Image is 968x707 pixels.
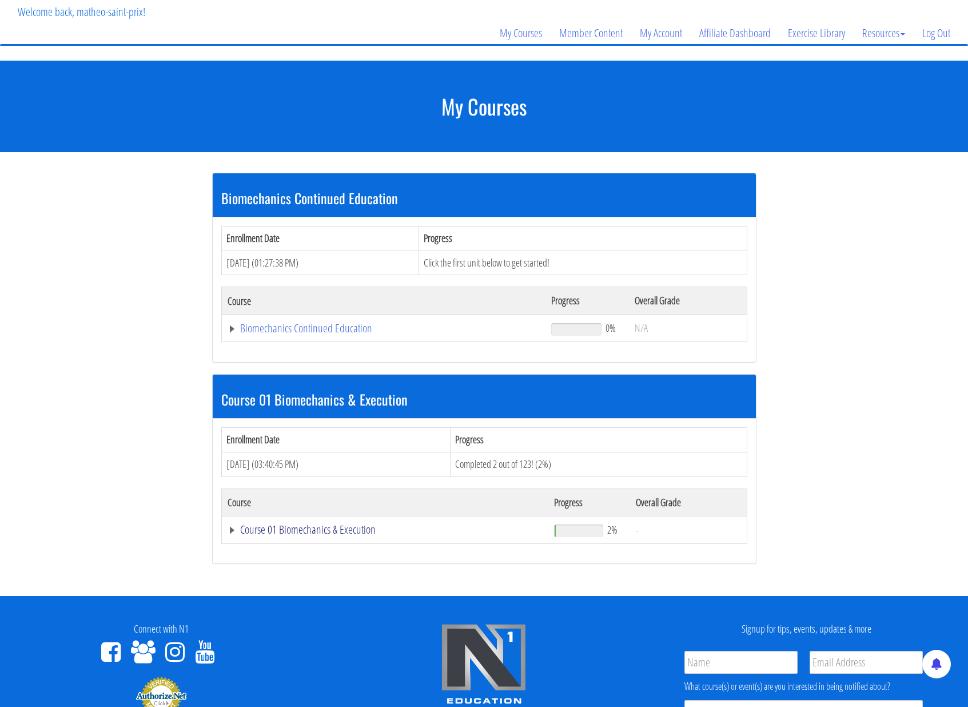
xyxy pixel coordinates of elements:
[548,488,630,516] th: Progress
[221,251,419,275] td: [DATE] (01:27:38 PM)
[629,287,747,315] th: Overall Grade
[491,6,551,61] a: My Courses
[419,251,747,275] td: Click the first unit below to get started!
[654,623,959,635] h4: Signup for tips, events, updates & more
[631,6,691,61] a: My Account
[691,6,779,61] a: Affiliate Dashboard
[854,6,914,61] a: Resources
[221,287,545,315] th: Course
[419,226,747,251] th: Progress
[630,516,747,543] td: -
[451,428,747,452] th: Progress
[914,6,959,61] a: Log Out
[221,452,451,476] td: [DATE] (03:40:45 PM)
[684,651,798,674] input: Name
[221,392,747,407] h3: Course 01 Biomechanics & Execution
[779,6,854,61] a: Exercise Library
[221,190,747,205] h3: Biomechanics Continued Education
[630,488,747,516] th: Overall Grade
[606,321,616,334] span: 0%
[545,287,628,315] th: Progress
[684,680,923,693] div: What course(s) or event(s) are you interested in being notified about?
[551,6,631,61] a: Member Content
[607,523,618,536] span: 2%
[9,623,314,635] h4: Connect with N1
[221,488,548,516] th: Course
[228,524,543,535] a: Course 01 Biomechanics & Execution
[221,226,419,251] th: Enrollment Date
[228,323,540,334] a: Biomechanics Continued Education
[629,315,747,342] td: N/A
[810,651,923,674] input: Email Address
[221,428,451,452] th: Enrollment Date
[451,452,747,476] td: Completed 2 out of 123! (2%)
